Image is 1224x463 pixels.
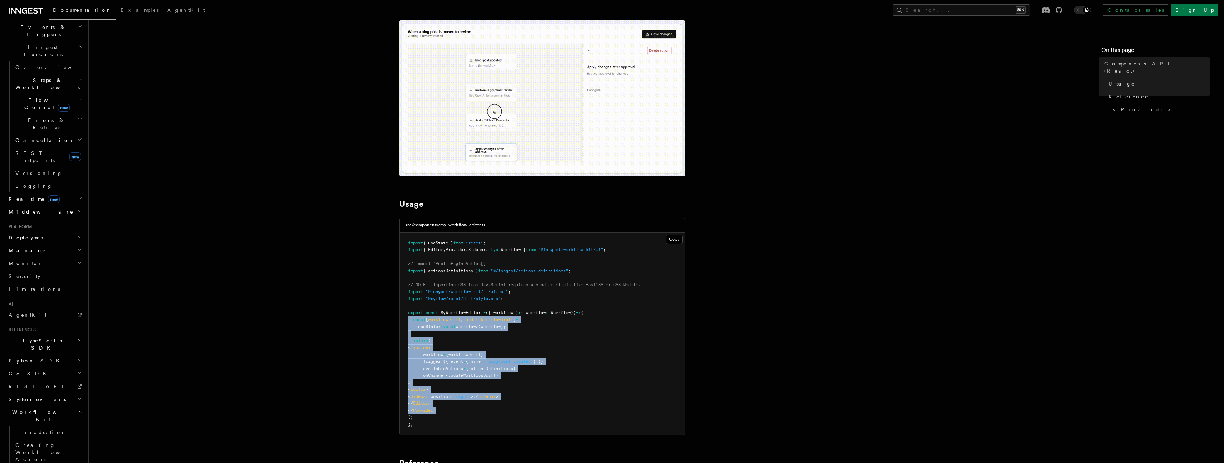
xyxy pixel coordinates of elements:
[15,442,78,462] span: Creating Workflow Actions
[167,7,205,13] span: AgentKit
[1110,103,1210,116] a: <Provider>
[6,195,60,203] span: Realtime
[6,61,84,192] div: Inngest Functions
[486,310,518,315] span: ({ workflow }
[6,357,64,364] span: Python SDK
[1104,60,1210,74] span: Components API (React)
[463,366,466,371] span: =
[120,7,159,13] span: Examples
[6,41,84,61] button: Inngest Functions
[9,312,46,318] span: AgentKit
[551,310,571,315] span: Workflow
[441,310,481,315] span: MyWorkflowEditor
[13,74,84,94] button: Steps & Workflows
[1106,77,1210,90] a: Usage
[408,310,423,315] span: export
[463,359,466,364] span: :
[546,310,548,315] span: :
[426,289,508,294] span: "@inngest/workflow-kit/ui/ui.css"
[423,247,443,252] span: { Editor
[423,352,443,357] span: workflow
[1109,93,1149,100] span: Reference
[6,380,84,393] a: REST API
[486,247,488,252] span: ,
[58,104,70,112] span: new
[405,222,485,228] h3: src/components/my-workflow-editor.ts
[15,170,63,176] span: Versioning
[413,338,428,343] span: return
[443,359,463,364] span: {{ event
[408,380,411,385] span: >
[6,393,84,406] button: System events
[1171,4,1218,16] a: Sign Up
[408,289,423,294] span: import
[483,310,486,315] span: =
[666,235,683,244] button: Copy
[13,114,84,134] button: Errors & Retries
[6,301,13,307] span: AI
[443,247,446,252] span: ,
[9,384,69,389] span: REST API
[399,199,423,209] a: Usage
[69,152,81,161] span: new
[513,317,516,322] span: ]
[408,247,423,252] span: import
[466,317,513,322] span: updateWorkflowDraft
[6,224,32,230] span: Platform
[6,334,84,354] button: TypeScript SDK
[411,345,431,350] span: Provider
[496,394,498,399] span: >
[6,409,78,423] span: Workflow Kit
[399,20,685,176] img: workflow-kit-announcement-video-loop.gif
[426,387,428,392] span: >
[6,247,46,254] span: Manage
[163,2,209,19] a: AgentKit
[13,167,84,180] a: Versioning
[6,234,47,241] span: Deployment
[1074,6,1091,14] button: Toggle dark mode
[456,324,506,329] span: workflow>(workflow);
[6,283,84,296] a: Limitations
[446,352,483,357] span: {workflowDraft}
[443,352,446,357] span: =
[408,387,411,392] span: <
[6,370,51,377] span: Go SDK
[6,406,84,426] button: Workflow Kit
[15,150,55,163] span: REST Endpoints
[9,286,60,292] span: Limitations
[526,247,536,252] span: from
[423,268,478,273] span: { actionsDefinitions }
[408,394,411,399] span: <
[13,94,84,114] button: Flow Controlnew
[478,394,496,399] span: Sidebar
[408,296,423,301] span: import
[15,429,67,435] span: Introduction
[413,408,433,413] span: Provider
[521,310,546,315] span: { workflow
[438,324,441,329] span: <
[453,394,471,399] span: "right"
[6,244,84,257] button: Manage
[418,324,438,329] span: useState
[1109,80,1135,87] span: Usage
[53,7,112,13] span: Documentation
[6,44,77,58] span: Inngest Functions
[408,345,411,350] span: <
[486,359,533,364] span: 'blog-post.updated'
[13,97,79,111] span: Flow Control
[466,247,468,252] span: ,
[408,261,488,266] span: // import `PublicEngineAction[]`
[6,260,42,267] span: Monitor
[408,415,413,420] span: );
[538,247,603,252] span: "@inngest/workflow-kit/ui"
[431,394,451,399] span: position
[13,426,84,439] a: Introduction
[413,317,426,322] span: const
[1016,6,1026,14] kbd: ⌘K
[6,396,66,403] span: System events
[423,373,443,378] span: onChange
[508,289,511,294] span: ;
[6,308,84,321] a: AgentKit
[516,317,518,322] span: =
[466,366,516,371] span: {actionsDefinitions}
